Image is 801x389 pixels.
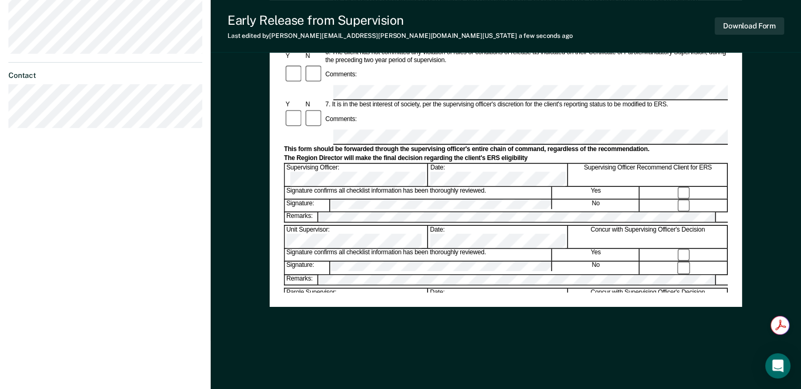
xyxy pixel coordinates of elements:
[285,226,428,248] div: Unit Supervisor:
[552,187,640,199] div: Yes
[285,262,330,274] div: Signature:
[284,53,304,61] div: Y
[304,101,324,109] div: N
[284,101,304,109] div: Y
[284,154,728,162] div: The Region Director will make the final decision regarding the client's ERS eligibility
[284,145,728,153] div: This form should be forwarded through the supervising officer's entire chain of command, regardle...
[285,187,552,199] div: Signature confirms all checklist information has been thoroughly reviewed.
[285,249,552,261] div: Signature confirms all checklist information has been thoroughly reviewed.
[568,226,728,248] div: Concur with Supervising Officer's Decision
[569,164,728,186] div: Supervising Officer Recommend Client for ERS
[304,53,324,61] div: N
[519,32,573,39] span: a few seconds ago
[324,49,728,65] div: 6. The client has not committed any violation of rules or conditions of release as indicated on t...
[285,275,319,284] div: Remarks:
[228,32,573,39] div: Last edited by [PERSON_NAME][EMAIL_ADDRESS][PERSON_NAME][DOMAIN_NAME][US_STATE]
[552,249,640,261] div: Yes
[552,200,640,212] div: No
[324,101,728,109] div: 7. It is in the best interest of society, per the supervising officer's discretion for the client...
[429,288,568,311] div: Date:
[285,200,330,212] div: Signature:
[765,353,790,378] div: Open Intercom Messenger
[285,164,428,186] div: Supervising Officer:
[324,115,359,123] div: Comments:
[429,226,568,248] div: Date:
[552,262,640,274] div: No
[429,164,568,186] div: Date:
[228,13,573,28] div: Early Release from Supervision
[715,17,784,35] button: Download Form
[568,288,728,311] div: Concur with Supervising Officer's Decision
[285,213,319,222] div: Remarks:
[8,71,202,80] dt: Contact
[324,71,359,79] div: Comments:
[285,288,428,311] div: Parole Supervisor:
